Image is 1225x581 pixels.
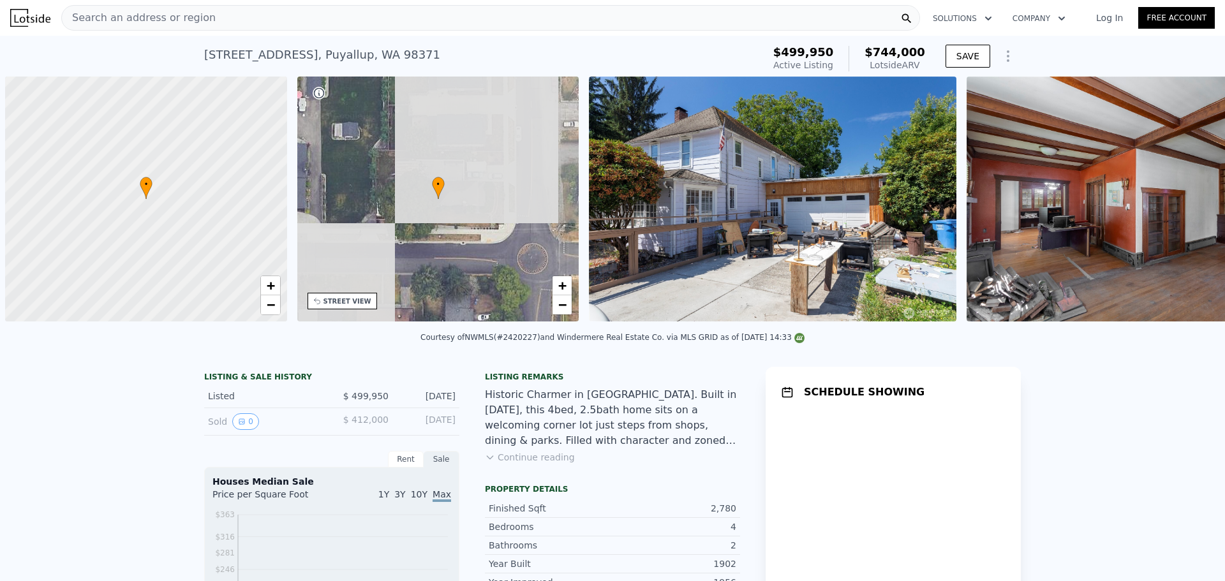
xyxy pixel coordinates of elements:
[378,489,389,499] span: 1Y
[558,277,567,293] span: +
[773,60,833,70] span: Active Listing
[261,276,280,295] a: Zoom in
[411,489,427,499] span: 10Y
[424,451,459,467] div: Sale
[399,390,456,402] div: [DATE]
[946,45,990,68] button: SAVE
[204,372,459,385] div: LISTING & SALE HISTORY
[485,372,740,382] div: Listing remarks
[612,539,736,552] div: 2
[343,391,389,401] span: $ 499,950
[485,451,575,464] button: Continue reading
[140,179,152,190] span: •
[10,9,50,27] img: Lotside
[489,539,612,552] div: Bathrooms
[553,295,572,314] a: Zoom out
[261,295,280,314] a: Zoom out
[388,451,424,467] div: Rent
[773,45,834,59] span: $499,950
[804,385,924,400] h1: SCHEDULE SHOWING
[432,179,445,190] span: •
[1138,7,1215,29] a: Free Account
[558,297,567,313] span: −
[923,7,1002,30] button: Solutions
[208,390,322,402] div: Listed
[612,502,736,515] div: 2,780
[865,45,925,59] span: $744,000
[232,413,259,430] button: View historical data
[794,333,805,343] img: NWMLS Logo
[215,548,235,557] tspan: $281
[1002,7,1076,30] button: Company
[489,502,612,515] div: Finished Sqft
[215,510,235,519] tspan: $363
[212,475,451,488] div: Houses Median Sale
[432,177,445,199] div: •
[433,489,451,502] span: Max
[489,520,612,533] div: Bedrooms
[489,557,612,570] div: Year Built
[212,488,332,508] div: Price per Square Foot
[553,276,572,295] a: Zoom in
[394,489,405,499] span: 3Y
[208,413,322,430] div: Sold
[612,557,736,570] div: 1902
[420,333,805,342] div: Courtesy of NWMLS (#2420227) and Windermere Real Estate Co. via MLS GRID as of [DATE] 14:33
[865,59,925,71] div: Lotside ARV
[612,520,736,533] div: 4
[266,297,274,313] span: −
[215,533,235,541] tspan: $316
[323,297,371,306] div: STREET VIEW
[995,43,1021,69] button: Show Options
[589,77,956,321] img: Sale: 167446476 Parcel: 100838883
[399,413,456,430] div: [DATE]
[204,46,440,64] div: [STREET_ADDRESS] , Puyallup , WA 98371
[266,277,274,293] span: +
[1081,11,1138,24] a: Log In
[343,415,389,425] span: $ 412,000
[485,387,740,448] div: Historic Charmer in [GEOGRAPHIC_DATA]. Built in [DATE], this 4bed, 2.5bath home sits on a welcomi...
[215,565,235,574] tspan: $246
[140,177,152,199] div: •
[485,484,740,494] div: Property details
[62,10,216,26] span: Search an address or region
